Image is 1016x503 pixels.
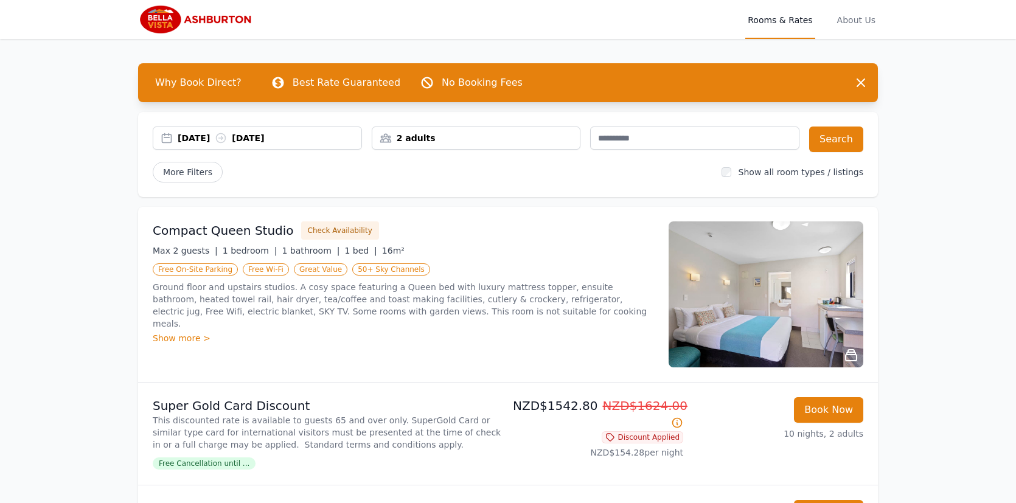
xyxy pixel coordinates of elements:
[382,246,405,255] span: 16m²
[153,162,223,182] span: More Filters
[294,263,347,276] span: Great Value
[153,222,294,239] h3: Compact Queen Studio
[442,75,523,90] p: No Booking Fees
[602,431,683,443] span: Discount Applied
[145,71,251,95] span: Why Book Direct?
[153,281,654,330] p: Ground floor and upstairs studios. A cosy space featuring a Queen bed with luxury mattress topper...
[153,332,654,344] div: Show more >
[178,132,361,144] div: [DATE] [DATE]
[293,75,400,90] p: Best Rate Guaranteed
[301,221,379,240] button: Check Availability
[372,132,580,144] div: 2 adults
[344,246,377,255] span: 1 bed |
[513,397,683,431] p: NZD$1542.80
[794,397,863,423] button: Book Now
[153,246,218,255] span: Max 2 guests |
[693,428,863,440] p: 10 nights, 2 adults
[739,167,863,177] label: Show all room types / listings
[138,5,255,34] img: Bella Vista Ashburton
[153,397,503,414] p: Super Gold Card Discount
[603,398,688,413] span: NZD$1624.00
[809,127,863,152] button: Search
[153,414,503,451] p: This discounted rate is available to guests 65 and over only. SuperGold Card or similar type card...
[282,246,339,255] span: 1 bathroom |
[352,263,430,276] span: 50+ Sky Channels
[513,446,683,459] p: NZD$154.28 per night
[153,263,238,276] span: Free On-Site Parking
[223,246,277,255] span: 1 bedroom |
[243,263,289,276] span: Free Wi-Fi
[153,457,256,470] span: Free Cancellation until ...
